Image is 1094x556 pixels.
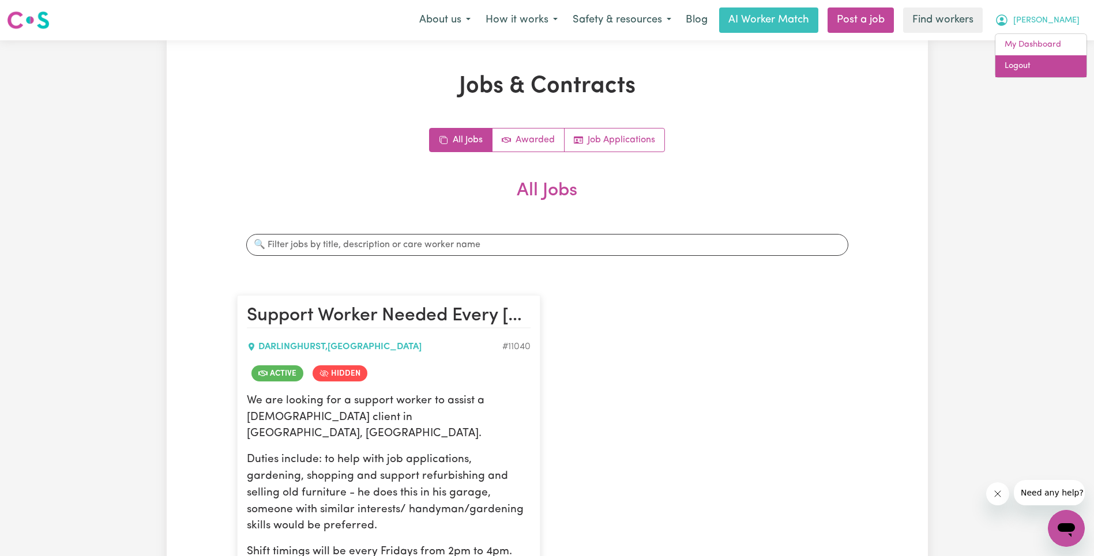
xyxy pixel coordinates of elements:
iframe: Button to launch messaging window [1048,510,1085,547]
iframe: Message from company [1014,480,1085,505]
button: About us [412,8,478,32]
button: Safety & resources [565,8,679,32]
div: My Account [995,33,1087,78]
img: Careseekers logo [7,10,50,31]
a: My Dashboard [995,34,1087,56]
button: How it works [478,8,565,32]
a: Job applications [565,128,664,152]
a: Active jobs [493,128,565,152]
a: Post a job [828,7,894,33]
p: Duties include: to help with job applications, gardening, shopping and support refurbishing and s... [247,452,531,535]
input: 🔍 Filter jobs by title, description or care worker name [246,234,848,256]
button: My Account [987,8,1087,32]
a: Logout [995,55,1087,77]
a: All jobs [430,128,493,152]
p: We are looking for a support worker to assist a [DEMOGRAPHIC_DATA] client in [GEOGRAPHIC_DATA], [... [247,393,531,442]
div: DARLINGHURST , [GEOGRAPHIC_DATA] [247,340,502,354]
a: Blog [679,7,715,33]
iframe: Close message [986,482,1009,505]
h2: All Jobs [237,180,858,220]
a: AI Worker Match [719,7,818,33]
span: Job is hidden [313,365,367,381]
div: Job ID #11040 [502,340,531,354]
span: Job is active [251,365,303,381]
h2: Support Worker Needed Every Friday From 2pm to 4pm - Darlinghurst, NSW [247,305,531,328]
h1: Jobs & Contracts [237,73,858,100]
span: [PERSON_NAME] [1013,14,1080,27]
a: Careseekers logo [7,7,50,33]
a: Find workers [903,7,983,33]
